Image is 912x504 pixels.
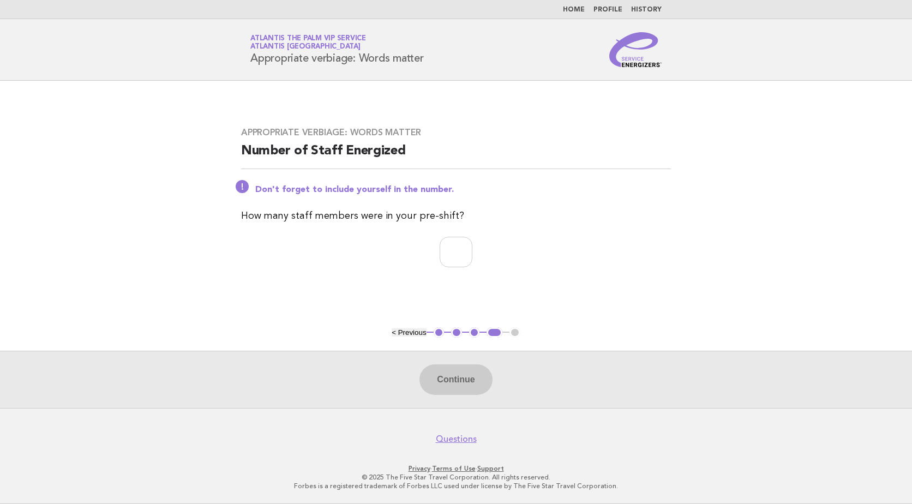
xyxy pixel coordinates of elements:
a: Terms of Use [432,465,476,472]
button: 3 [469,327,480,338]
a: History [631,7,662,13]
h3: Appropriate verbiage: Words matter [241,127,671,138]
h2: Number of Staff Energized [241,142,671,169]
p: © 2025 The Five Star Travel Corporation. All rights reserved. [122,473,790,482]
a: Questions [436,434,477,445]
a: Profile [593,7,622,13]
img: Service Energizers [609,32,662,67]
a: Home [563,7,585,13]
a: Atlantis The Palm VIP ServiceAtlantis [GEOGRAPHIC_DATA] [250,35,366,50]
button: 2 [451,327,462,338]
p: Don't forget to include yourself in the number. [255,184,671,195]
button: < Previous [392,328,426,337]
p: How many staff members were in your pre-shift? [241,208,671,224]
a: Support [477,465,504,472]
p: · · [122,464,790,473]
span: Atlantis [GEOGRAPHIC_DATA] [250,44,361,51]
button: 4 [487,327,502,338]
a: Privacy [409,465,430,472]
p: Forbes is a registered trademark of Forbes LLC used under license by The Five Star Travel Corpora... [122,482,790,490]
h1: Appropriate verbiage: Words matter [250,35,424,64]
button: 1 [434,327,445,338]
